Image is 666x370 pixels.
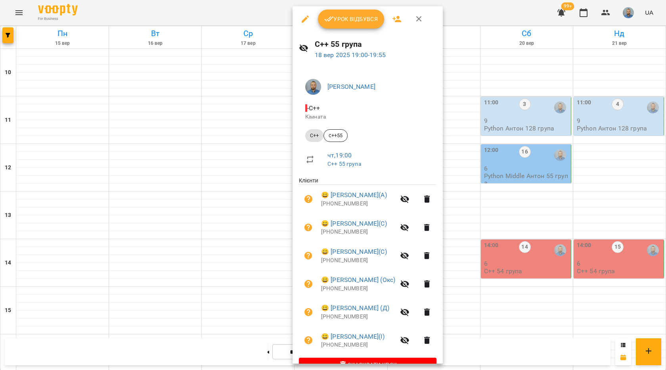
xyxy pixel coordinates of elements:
[324,14,378,24] span: Урок відбувся
[321,228,395,236] p: [PHONE_NUMBER]
[321,303,389,313] a: 😀 [PERSON_NAME] (Д)
[299,218,318,237] button: Візит ще не сплачено. Додати оплату?
[305,113,430,121] p: Кімната
[305,132,323,139] span: C++
[299,331,318,350] button: Візит ще не сплачено. Додати оплату?
[321,200,395,208] p: [PHONE_NUMBER]
[318,10,385,29] button: Урок відбувся
[299,274,318,293] button: Візит ще не сплачено. Додати оплату?
[321,341,395,349] p: [PHONE_NUMBER]
[299,303,318,322] button: Візит ще не сплачено. Додати оплату?
[327,161,361,167] a: C++ 55 група
[327,83,375,90] a: [PERSON_NAME]
[321,285,395,293] p: [PHONE_NUMBER]
[299,176,436,357] ul: Клієнти
[321,332,385,341] a: 😀 [PERSON_NAME](І)
[305,104,322,112] span: - C++
[315,51,386,59] a: 18 вер 2025 19:00-19:55
[321,190,387,200] a: 😀 [PERSON_NAME](А)
[315,38,436,50] h6: C++ 55 група
[323,129,348,142] div: с++55
[321,257,395,265] p: [PHONE_NUMBER]
[305,360,430,370] span: Скасувати Урок
[305,79,321,95] img: 2a5fecbf94ce3b4251e242cbcf70f9d8.jpg
[327,151,352,159] a: чт , 19:00
[299,190,318,209] button: Візит ще не сплачено. Додати оплату?
[321,313,395,321] p: [PHONE_NUMBER]
[299,246,318,265] button: Візит ще не сплачено. Додати оплату?
[324,132,347,139] span: с++55
[321,275,395,285] a: 😀 [PERSON_NAME] (Окс)
[321,247,387,257] a: 😀 [PERSON_NAME](С)
[321,219,387,228] a: 😀 [PERSON_NAME](С)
